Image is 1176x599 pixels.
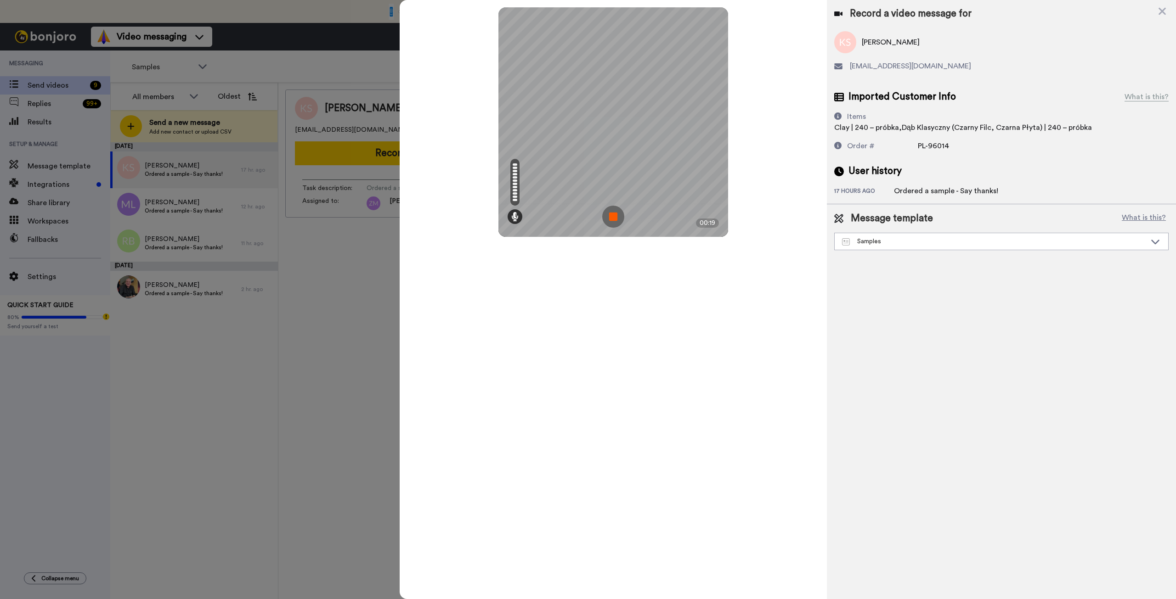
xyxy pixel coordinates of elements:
[851,212,933,225] span: Message template
[847,140,875,151] div: Order #
[842,237,1146,246] div: Samples
[894,185,998,196] div: Ordered a sample - Say thanks!
[1125,91,1169,102] div: What is this?
[602,206,624,228] img: ic_record_stop.svg
[842,238,850,246] img: Message-temps.svg
[848,90,956,104] span: Imported Customer Info
[848,164,902,178] span: User history
[834,187,894,196] div: 17 hours ago
[834,124,1092,131] span: Clay | 240 – próbka,Dąb Klasyczny (Czarny Filc, Czarna Płyta) | 240 – próbka
[696,218,719,228] div: 00:19
[918,142,949,150] span: PL-96014
[847,111,866,122] div: Items
[1119,212,1169,225] button: What is this?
